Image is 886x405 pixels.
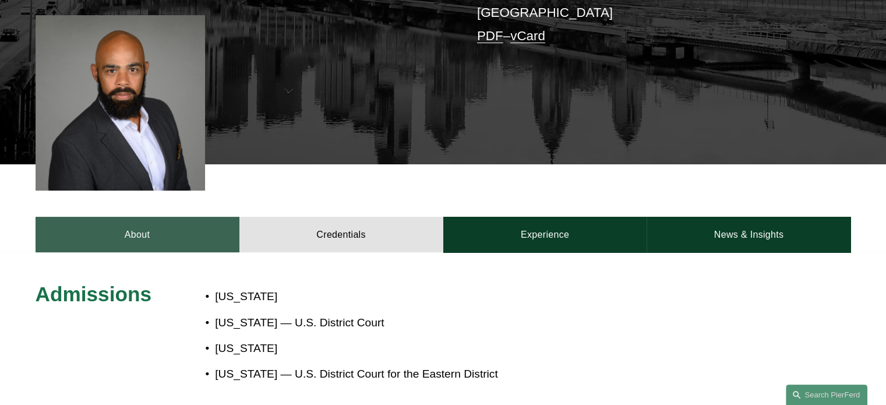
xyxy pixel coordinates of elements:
p: [US_STATE] — U.S. District Court [215,313,511,333]
span: Admissions [36,283,151,305]
p: [US_STATE] [215,339,511,359]
a: Search this site [786,385,867,405]
a: Credentials [239,217,443,252]
p: [US_STATE] — U.S. District Court for the Eastern District [215,364,511,385]
a: Experience [443,217,647,252]
a: vCard [510,29,545,43]
a: News & Insights [647,217,850,252]
p: [US_STATE] [215,287,511,307]
a: PDF [477,29,503,43]
a: About [36,217,239,252]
